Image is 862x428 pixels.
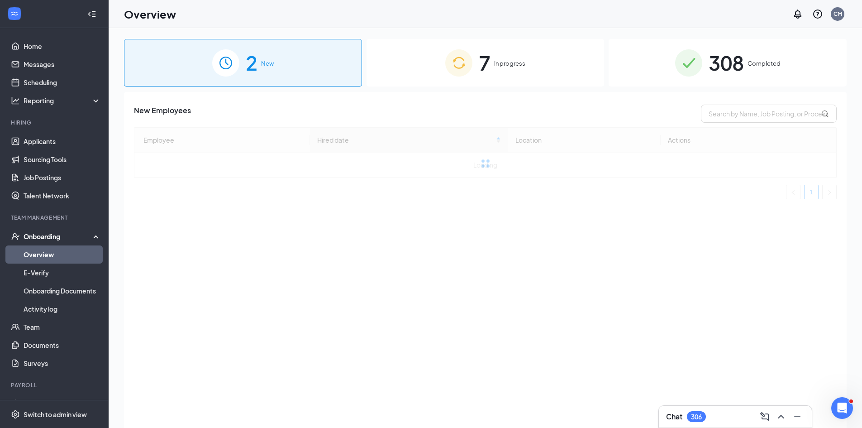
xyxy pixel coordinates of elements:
a: Team [24,318,101,336]
svg: Collapse [87,10,96,19]
svg: ChevronUp [776,411,786,422]
a: E-Verify [24,264,101,282]
button: ChevronUp [774,409,788,424]
span: Completed [748,59,781,68]
h3: Chat [666,412,682,422]
a: Documents [24,336,101,354]
svg: WorkstreamLogo [10,9,19,18]
span: 7 [479,47,491,78]
svg: Notifications [792,9,803,19]
a: Talent Network [24,187,101,205]
div: Switch to admin view [24,410,87,419]
div: 306 [691,413,702,421]
span: 308 [709,47,744,78]
a: Sourcing Tools [24,150,101,168]
a: Overview [24,245,101,264]
span: 2 [246,47,257,78]
input: Search by Name, Job Posting, or Process [701,105,837,123]
a: Surveys [24,354,101,372]
span: In progress [494,59,525,68]
svg: Settings [11,410,20,419]
div: Hiring [11,119,99,126]
svg: UserCheck [11,232,20,241]
a: Job Postings [24,168,101,187]
h1: Overview [124,6,176,22]
div: Team Management [11,214,99,221]
span: New [261,59,274,68]
div: Reporting [24,96,101,105]
a: Activity log [24,300,101,318]
div: Payroll [11,381,99,389]
a: Scheduling [24,73,101,91]
svg: Analysis [11,96,20,105]
div: Onboarding [24,232,93,241]
a: Home [24,37,101,55]
a: PayrollCrown [24,395,101,413]
a: Applicants [24,132,101,150]
button: Minimize [790,409,805,424]
svg: Minimize [792,411,803,422]
iframe: Intercom live chat [831,397,853,419]
a: Messages [24,55,101,73]
svg: ComposeMessage [759,411,770,422]
button: ComposeMessage [757,409,772,424]
svg: QuestionInfo [812,9,823,19]
div: CM [833,10,842,18]
a: Onboarding Documents [24,282,101,300]
span: New Employees [134,105,191,123]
